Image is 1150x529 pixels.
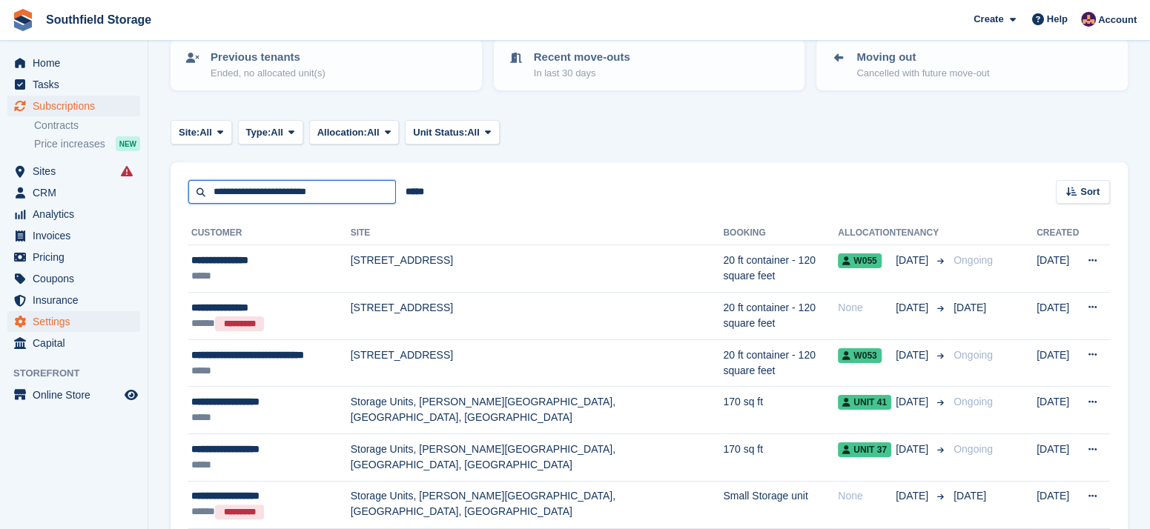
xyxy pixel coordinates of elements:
[211,49,325,66] p: Previous tenants
[7,333,140,353] a: menu
[896,347,931,363] span: [DATE]
[121,165,133,177] i: Smart entry sync failures have occurred
[171,120,232,144] button: Site: All
[7,74,140,95] a: menu
[723,222,838,245] th: Booking
[351,481,724,528] td: Storage Units, [PERSON_NAME][GEOGRAPHIC_DATA], [GEOGRAPHIC_DATA], [GEOGRAPHIC_DATA]
[896,488,931,504] span: [DATE]
[7,268,140,289] a: menu
[7,225,140,246] a: menu
[351,222,724,245] th: Site
[838,222,896,245] th: Allocation
[33,74,122,95] span: Tasks
[40,7,157,32] a: Southfield Storage
[211,66,325,81] p: Ended, no allocated unit(s)
[116,136,140,151] div: NEW
[188,222,351,245] th: Customer
[7,385,140,405] a: menu
[896,300,931,316] span: [DATE]
[7,290,140,310] a: menu
[723,245,838,293] td: 20 ft container - 120 square feet
[1037,481,1079,528] td: [DATE]
[199,125,212,140] span: All
[856,66,989,81] p: Cancelled with future move-out
[1037,387,1079,434] td: [DATE]
[33,96,122,116] span: Subscriptions
[405,120,499,144] button: Unit Status: All
[33,182,122,203] span: CRM
[954,349,993,361] span: Ongoing
[351,387,724,434] td: Storage Units, [PERSON_NAME][GEOGRAPHIC_DATA], [GEOGRAPHIC_DATA], [GEOGRAPHIC_DATA]
[33,268,122,289] span: Coupons
[723,387,838,434] td: 170 sq ft
[818,40,1126,89] a: Moving out Cancelled with future move-out
[33,225,122,246] span: Invoices
[838,395,891,410] span: Unit 41
[974,12,1003,27] span: Create
[7,204,140,224] a: menu
[309,120,400,144] button: Allocation: All
[534,66,630,81] p: In last 30 days
[1037,339,1079,387] td: [DATE]
[1047,12,1068,27] span: Help
[33,385,122,405] span: Online Store
[838,253,881,268] span: W055
[317,125,367,140] span: Allocation:
[838,488,896,504] div: None
[7,161,140,182] a: menu
[856,49,989,66] p: Moving out
[7,96,140,116] a: menu
[723,433,838,481] td: 170 sq ft
[179,125,199,140] span: Site:
[33,290,122,310] span: Insurance
[954,254,993,266] span: Ongoing
[954,490,986,502] span: [DATE]
[838,348,881,363] span: W053
[122,386,140,404] a: Preview store
[351,292,724,339] td: [STREET_ADDRESS]
[1037,245,1079,293] td: [DATE]
[34,137,105,151] span: Price increases
[413,125,467,140] span: Unit Status:
[7,311,140,332] a: menu
[7,247,140,267] a: menu
[7,182,140,203] a: menu
[896,222,948,245] th: Tenancy
[534,49,630,66] p: Recent move-outs
[33,333,122,353] span: Capital
[1037,222,1079,245] th: Created
[954,396,993,407] span: Ongoing
[896,394,931,410] span: [DATE]
[1037,292,1079,339] td: [DATE]
[172,40,480,89] a: Previous tenants Ended, no allocated unit(s)
[896,253,931,268] span: [DATE]
[838,442,891,457] span: Unit 37
[723,481,838,528] td: Small Storage unit
[238,120,303,144] button: Type: All
[33,204,122,224] span: Analytics
[954,443,993,455] span: Ongoing
[838,300,896,316] div: None
[1081,12,1096,27] img: Sharon Law
[467,125,480,140] span: All
[723,339,838,387] td: 20 ft container - 120 square feet
[1098,13,1137,27] span: Account
[367,125,380,140] span: All
[33,311,122,332] span: Settings
[271,125,283,140] span: All
[1037,433,1079,481] td: [DATE]
[351,339,724,387] td: [STREET_ADDRESS]
[33,53,122,73] span: Home
[246,125,271,140] span: Type:
[34,136,140,152] a: Price increases NEW
[1080,184,1100,199] span: Sort
[896,442,931,457] span: [DATE]
[7,53,140,73] a: menu
[12,9,34,31] img: stora-icon-8386f47178a22dfd0bd8f6a31ec36ba5ce8667c1dd55bd0f319d3a0aa187defe.svg
[351,433,724,481] td: Storage Units, [PERSON_NAME][GEOGRAPHIC_DATA], [GEOGRAPHIC_DATA], [GEOGRAPHIC_DATA]
[33,161,122,182] span: Sites
[954,302,986,313] span: [DATE]
[33,247,122,267] span: Pricing
[351,245,724,293] td: [STREET_ADDRESS]
[34,119,140,133] a: Contracts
